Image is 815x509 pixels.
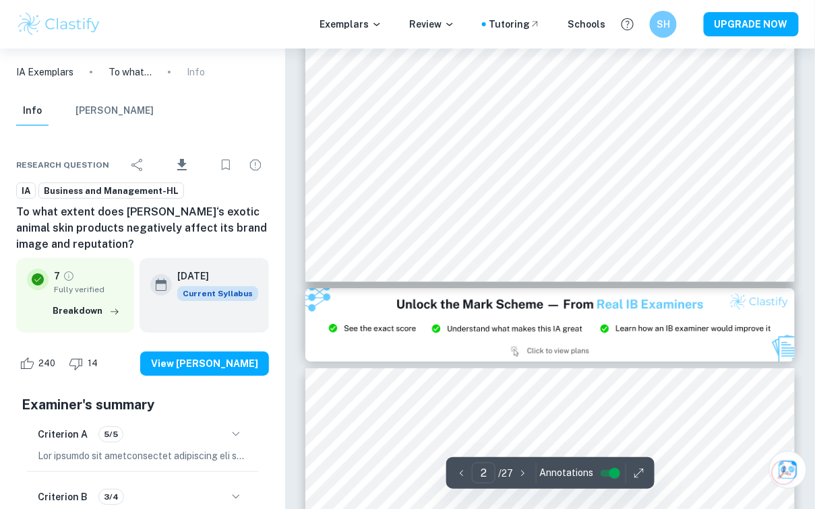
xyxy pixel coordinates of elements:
[656,17,671,32] h6: SH
[99,491,123,503] span: 3/4
[539,466,593,480] span: Annotations
[99,428,123,440] span: 5/5
[38,489,88,504] h6: Criterion B
[177,269,247,283] h6: [DATE]
[16,353,63,374] div: Like
[109,65,152,79] p: To what extent does [PERSON_NAME]‘s exotic animal skin products negatively affect its brand image...
[76,96,154,126] button: [PERSON_NAME]
[63,270,75,282] a: Grade fully verified
[31,357,63,370] span: 240
[16,182,36,199] a: IA
[704,12,799,36] button: UPGRADE NOW
[16,65,73,79] a: IA Exemplars
[54,283,123,296] span: Fully verified
[17,184,35,198] span: IA
[498,466,513,481] p: / 27
[38,448,247,463] p: Lor ipsumdo sit ametconsectet adipiscing eli sed doeiusm te "incidi" utl etdolor magnaaliq en ad ...
[16,204,269,252] h6: To what extent does [PERSON_NAME]‘s exotic animal skin products negatively affect its brand image...
[616,13,639,36] button: Help and Feedback
[80,357,105,370] span: 14
[320,17,382,32] p: Exemplars
[16,11,102,38] img: Clastify logo
[154,147,210,182] div: Download
[568,17,605,32] a: Schools
[65,353,105,374] div: Dislike
[212,151,239,178] div: Bookmark
[124,151,151,178] div: Share
[39,184,183,198] span: Business and Management-HL
[16,96,49,126] button: Info
[177,286,258,301] div: This exemplar is based on the current syllabus. Feel free to refer to it for inspiration/ideas wh...
[187,65,205,79] p: Info
[38,427,88,442] h6: Criterion A
[769,451,807,489] button: Ask Clai
[242,151,269,178] div: Report issue
[140,351,269,376] button: View [PERSON_NAME]
[305,288,794,362] img: Ad
[49,301,123,321] button: Breakdown
[489,17,541,32] a: Tutoring
[22,395,264,415] h5: Examiner's summary
[54,269,60,283] p: 7
[38,182,184,199] a: Business and Management-HL
[177,286,258,301] span: Current Syllabus
[409,17,455,32] p: Review
[650,11,677,38] button: SH
[16,159,109,171] span: Research question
